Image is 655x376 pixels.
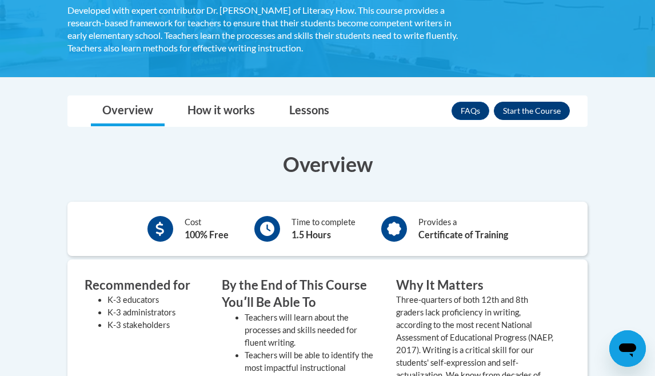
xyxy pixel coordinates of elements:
[418,229,508,240] b: Certificate of Training
[609,330,646,367] iframe: Button to launch messaging window
[291,229,331,240] b: 1.5 Hours
[67,150,588,178] h3: Overview
[107,294,205,306] li: K-3 educators
[278,96,341,126] a: Lessons
[185,216,229,242] div: Cost
[494,102,570,120] button: Enroll
[185,229,229,240] b: 100% Free
[67,4,462,54] div: Developed with expert contributor Dr. [PERSON_NAME] of Literacy How. This course provides a resea...
[245,311,379,349] li: Teachers will learn about the processes and skills needed for fluent writing.
[107,319,205,331] li: K-3 stakeholders
[291,216,356,242] div: Time to complete
[176,96,266,126] a: How it works
[91,96,165,126] a: Overview
[107,306,205,319] li: K-3 administrators
[85,277,205,294] h3: Recommended for
[452,102,489,120] a: FAQs
[418,216,508,242] div: Provides a
[396,277,553,294] h3: Why It Matters
[222,277,379,312] h3: By the End of This Course Youʹll Be Able To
